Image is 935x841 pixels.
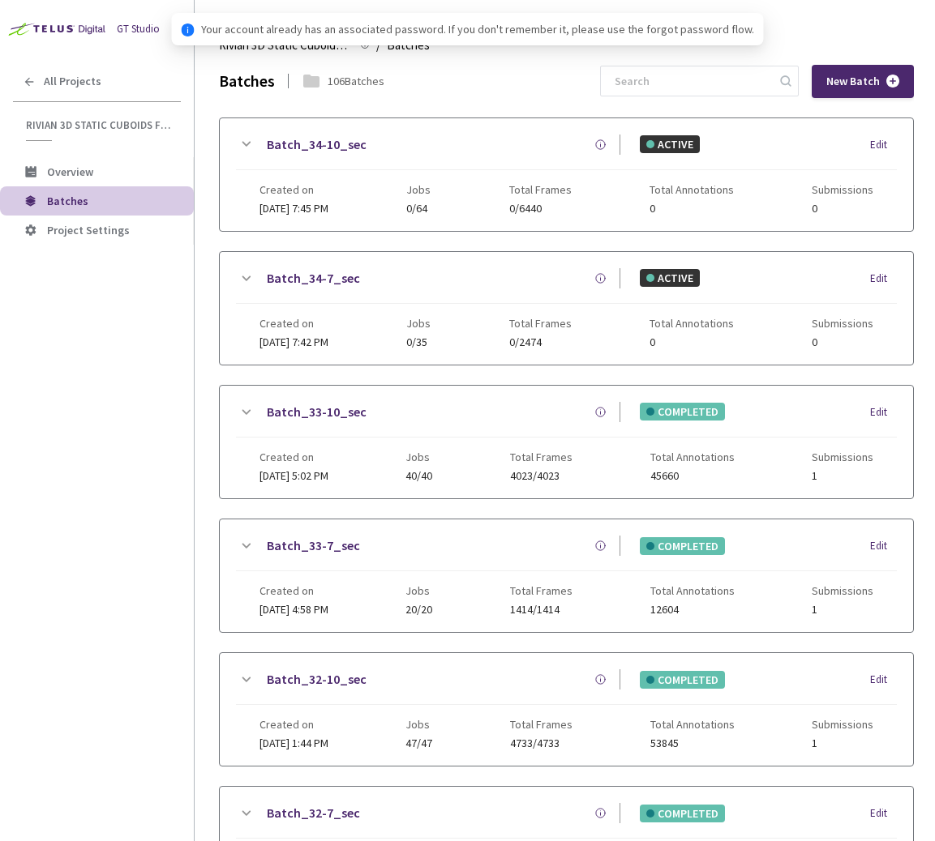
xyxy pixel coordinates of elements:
[812,317,873,330] span: Submissions
[510,718,573,731] span: Total Frames
[220,252,913,365] div: Batch_34-7_secACTIVEEditCreated on[DATE] 7:42 PMJobs0/35Total Frames0/2474Total Annotations0Submi...
[259,183,328,196] span: Created on
[650,737,735,749] span: 53845
[650,336,734,348] span: 0
[406,317,431,330] span: Jobs
[219,68,275,93] div: Batches
[870,404,897,420] div: Edit
[259,602,328,617] span: [DATE] 4:58 PM
[406,203,431,215] span: 0/64
[650,470,735,482] span: 45660
[870,672,897,688] div: Edit
[259,736,328,750] span: [DATE] 1:44 PM
[259,468,328,483] span: [DATE] 5:02 PM
[220,519,913,632] div: Batch_33-7_secCOMPLETEDEditCreated on[DATE] 4:58 PMJobs20/20Total Frames1414/1414Total Annotation...
[650,584,735,597] span: Total Annotations
[650,317,734,330] span: Total Annotations
[605,66,778,96] input: Search
[870,538,897,554] div: Edit
[650,203,734,215] span: 0
[405,718,432,731] span: Jobs
[406,336,431,348] span: 0/35
[650,183,734,196] span: Total Annotations
[510,470,573,482] span: 4023/4023
[259,335,328,349] span: [DATE] 7:42 PM
[405,584,432,597] span: Jobs
[201,20,754,38] span: Your account already has an associated password. If you don't remember it, please use the forgot ...
[47,223,130,237] span: Project Settings
[328,72,384,90] div: 106 Batches
[650,718,735,731] span: Total Annotations
[267,402,367,422] a: Batch_33-10_sec
[405,604,432,616] span: 20/20
[640,805,725,822] div: COMPLETED
[259,584,328,597] span: Created on
[650,450,735,463] span: Total Annotations
[259,450,328,463] span: Created on
[267,268,360,288] a: Batch_34-7_sec
[267,803,360,823] a: Batch_32-7_sec
[182,23,195,36] span: info-circle
[405,470,432,482] span: 40/40
[640,269,700,287] div: ACTIVE
[259,317,328,330] span: Created on
[640,671,725,689] div: COMPLETED
[812,336,873,348] span: 0
[509,183,572,196] span: Total Frames
[870,137,897,153] div: Edit
[510,604,573,616] span: 1414/1414
[220,386,913,498] div: Batch_33-10_secCOMPLETEDEditCreated on[DATE] 5:02 PMJobs40/40Total Frames4023/4023Total Annotatio...
[259,718,328,731] span: Created on
[870,805,897,822] div: Edit
[509,317,572,330] span: Total Frames
[812,470,873,482] span: 1
[44,75,101,88] span: All Projects
[510,737,573,749] span: 4733/4733
[405,450,432,463] span: Jobs
[509,203,572,215] span: 0/6440
[812,718,873,731] span: Submissions
[26,118,171,132] span: Rivian 3D Static Cuboids fixed[2024-25]
[650,604,735,616] span: 12604
[47,164,93,179] span: Overview
[812,203,873,215] span: 0
[812,584,873,597] span: Submissions
[267,669,367,689] a: Batch_32-10_sec
[640,537,725,555] div: COMPLETED
[812,604,873,616] span: 1
[267,134,367,155] a: Batch_34-10_sec
[509,336,572,348] span: 0/2474
[826,75,880,88] span: New Batch
[870,271,897,287] div: Edit
[259,201,328,216] span: [DATE] 7:45 PM
[812,450,873,463] span: Submissions
[640,135,700,153] div: ACTIVE
[510,450,573,463] span: Total Frames
[220,653,913,766] div: Batch_32-10_secCOMPLETEDEditCreated on[DATE] 1:44 PMJobs47/47Total Frames4733/4733Total Annotatio...
[47,194,88,208] span: Batches
[117,21,160,37] div: GT Studio
[405,737,432,749] span: 47/47
[220,118,913,231] div: Batch_34-10_secACTIVEEditCreated on[DATE] 7:45 PMJobs0/64Total Frames0/6440Total Annotations0Subm...
[640,403,725,420] div: COMPLETED
[812,737,873,749] span: 1
[406,183,431,196] span: Jobs
[812,183,873,196] span: Submissions
[510,584,573,597] span: Total Frames
[267,536,360,556] a: Batch_33-7_sec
